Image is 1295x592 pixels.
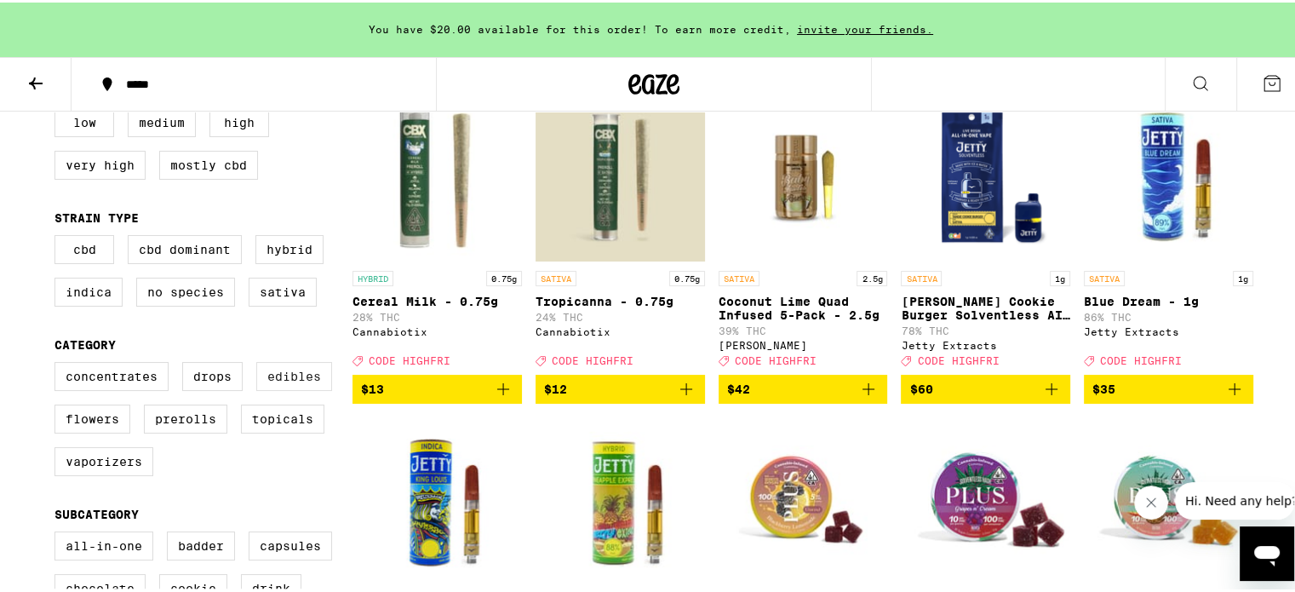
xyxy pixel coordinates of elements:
[719,89,888,372] a: Open page for Coconut Lime Quad Infused 5-Pack - 2.5g from Jeeter
[719,415,888,585] img: PLUS - Blackberry Lemonade CLASSIC Gummies
[54,445,153,474] label: Vaporizers
[536,89,705,260] img: Cannabiotix - Tropicanna - 0.75g
[1084,415,1253,585] img: PLUS - Island Maui Haze Solventless Gummies
[159,148,258,177] label: Mostly CBD
[352,309,522,320] p: 28% THC
[256,359,332,388] label: Edibles
[536,268,576,284] p: SATIVA
[1240,524,1294,578] iframe: Button to launch messaging window
[249,275,317,304] label: Sativa
[901,268,942,284] p: SATIVA
[54,402,130,431] label: Flowers
[857,268,887,284] p: 2.5g
[369,353,450,364] span: CODE HIGHFRI
[352,324,522,335] div: Cannabiotix
[255,233,324,262] label: Hybrid
[719,268,759,284] p: SATIVA
[552,353,633,364] span: CODE HIGHFRI
[1100,353,1182,364] span: CODE HIGHFRI
[1233,268,1253,284] p: 1g
[54,148,146,177] label: Very High
[128,233,242,262] label: CBD Dominant
[1084,309,1253,320] p: 86% THC
[536,324,705,335] div: Cannabiotix
[352,89,522,260] img: Cannabiotix - Cereal Milk - 0.75g
[486,268,522,284] p: 0.75g
[54,275,123,304] label: Indica
[536,415,705,585] img: Jetty Extracts - Pineapple Express - 1g
[54,233,114,262] label: CBD
[369,21,791,32] span: You have $20.00 available for this order! To earn more credit,
[669,268,705,284] p: 0.75g
[909,380,932,394] span: $60
[901,337,1070,348] div: Jetty Extracts
[1175,480,1294,517] iframe: Message from company
[791,21,939,32] span: invite your friends.
[901,372,1070,401] button: Add to bag
[901,415,1070,585] img: PLUS - Grapes n' Cream Solventless Gummies
[361,380,384,394] span: $13
[128,106,196,135] label: Medium
[1084,89,1253,372] a: Open page for Blue Dream - 1g from Jetty Extracts
[1134,483,1168,517] iframe: Close message
[352,415,522,585] img: Jetty Extracts - King Louis - 1g
[719,372,888,401] button: Add to bag
[917,353,999,364] span: CODE HIGHFRI
[727,380,750,394] span: $42
[352,372,522,401] button: Add to bag
[54,529,153,558] label: All-In-One
[249,529,332,558] label: Capsules
[1092,380,1115,394] span: $35
[352,89,522,372] a: Open page for Cereal Milk - 0.75g from Cannabiotix
[901,292,1070,319] p: [PERSON_NAME] Cookie Burger Solventless AIO - 1g
[901,89,1070,372] a: Open page for Tangie Cookie Burger Solventless AIO - 1g from Jetty Extracts
[54,106,114,135] label: Low
[536,292,705,306] p: Tropicanna - 0.75g
[209,106,269,135] label: High
[901,89,1070,260] img: Jetty Extracts - Tangie Cookie Burger Solventless AIO - 1g
[144,402,227,431] label: Prerolls
[536,309,705,320] p: 24% THC
[54,505,139,519] legend: Subcategory
[1084,292,1253,306] p: Blue Dream - 1g
[901,323,1070,334] p: 78% THC
[1084,268,1125,284] p: SATIVA
[719,292,888,319] p: Coconut Lime Quad Infused 5-Pack - 2.5g
[719,323,888,334] p: 39% THC
[54,209,139,222] legend: Strain Type
[536,89,705,372] a: Open page for Tropicanna - 0.75g from Cannabiotix
[241,402,324,431] label: Topicals
[1084,324,1253,335] div: Jetty Extracts
[735,353,817,364] span: CODE HIGHFRI
[167,529,235,558] label: Badder
[136,275,235,304] label: No Species
[536,372,705,401] button: Add to bag
[719,337,888,348] div: [PERSON_NAME]
[719,89,888,260] img: Jeeter - Coconut Lime Quad Infused 5-Pack - 2.5g
[182,359,243,388] label: Drops
[10,12,123,26] span: Hi. Need any help?
[54,336,116,349] legend: Category
[1050,268,1070,284] p: 1g
[544,380,567,394] span: $12
[352,268,393,284] p: HYBRID
[1084,89,1253,260] img: Jetty Extracts - Blue Dream - 1g
[352,292,522,306] p: Cereal Milk - 0.75g
[54,359,169,388] label: Concentrates
[1084,372,1253,401] button: Add to bag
